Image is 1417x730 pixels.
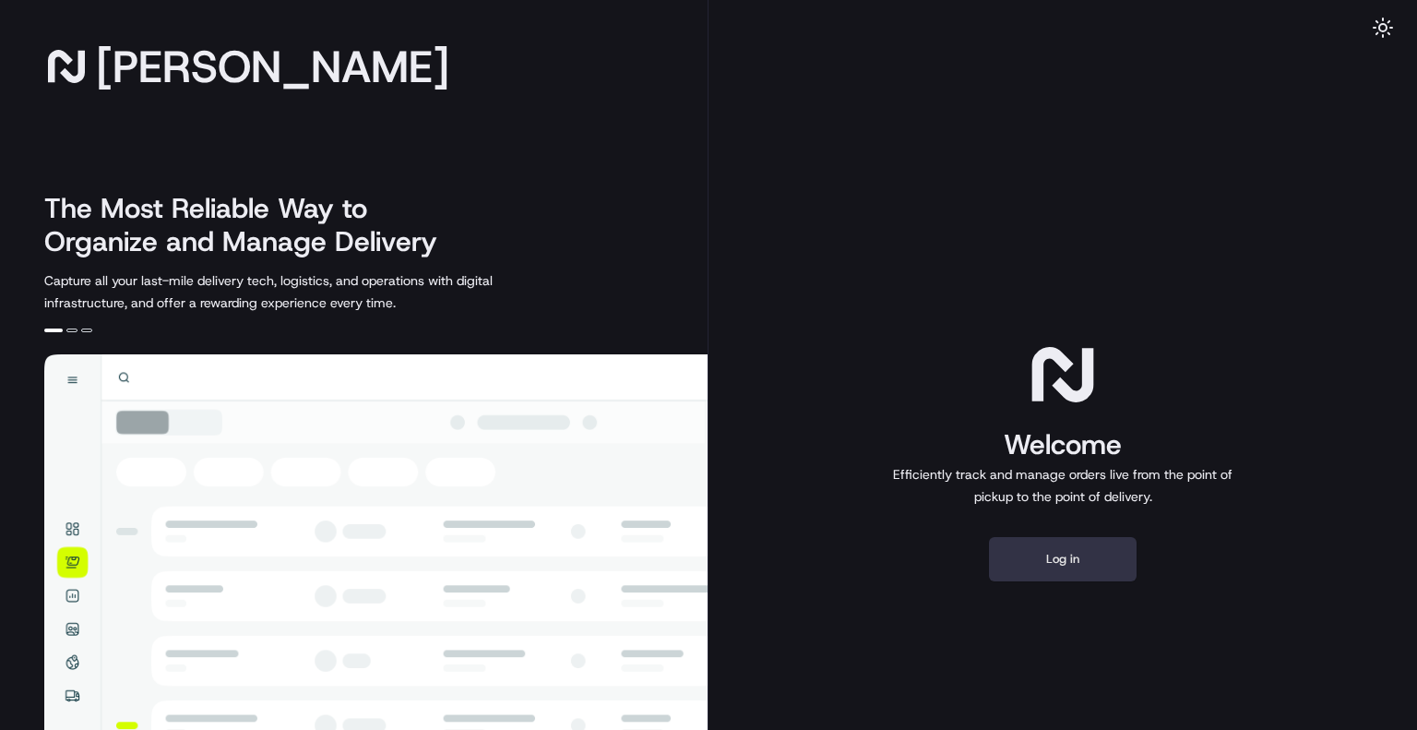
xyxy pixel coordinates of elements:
[886,463,1240,508] p: Efficiently track and manage orders live from the point of pickup to the point of delivery.
[44,269,576,314] p: Capture all your last-mile delivery tech, logistics, and operations with digital infrastructure, ...
[96,48,449,85] span: [PERSON_NAME]
[886,426,1240,463] h1: Welcome
[44,192,458,258] h2: The Most Reliable Way to Organize and Manage Delivery
[989,537,1137,581] button: Log in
